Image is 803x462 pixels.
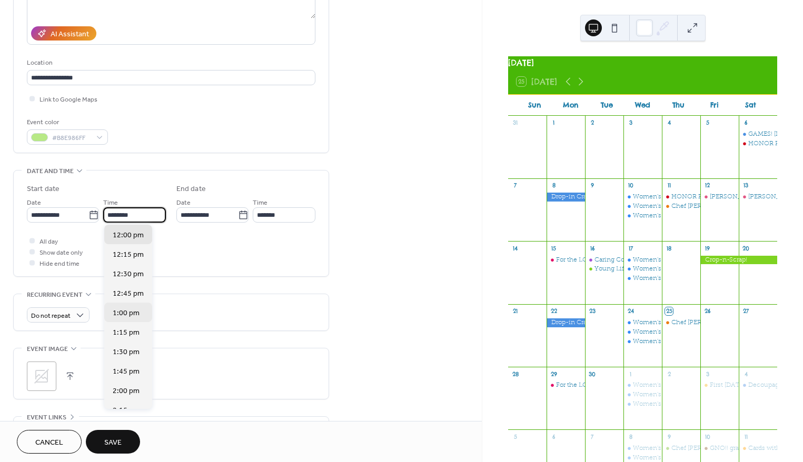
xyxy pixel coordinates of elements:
div: 10 [703,433,711,440]
div: Women's Community [DEMOGRAPHIC_DATA] Study [633,256,795,265]
div: Cards with Kim [739,444,777,453]
div: Women's Community Bible Study [623,193,662,202]
div: First Friday Tech Jam [700,381,739,390]
div: 19 [703,244,711,252]
div: Women's Community [DEMOGRAPHIC_DATA] Study [633,212,795,220]
div: 14 [511,244,519,252]
div: Women's Community [DEMOGRAPHIC_DATA] Study [633,400,795,409]
div: Women's Community Bible Study [623,202,662,211]
div: 1 [627,370,635,378]
div: Fri [697,95,732,116]
div: HONOR FLIGHT Gratitude Cards!! [739,139,777,148]
span: Cancel [35,437,63,448]
div: 2 [665,370,673,378]
div: Women's Community [DEMOGRAPHIC_DATA] Study [633,328,795,337]
div: Women's Community Bible Study [623,318,662,327]
div: Women's Community [DEMOGRAPHIC_DATA] Study [633,265,795,274]
div: Women's Community [DEMOGRAPHIC_DATA] Study [633,381,795,390]
span: Date [27,197,41,208]
div: 22 [550,307,558,315]
div: 3 [703,370,711,378]
span: 2:00 pm [113,385,140,396]
div: Mon [552,95,588,116]
span: Show date only [39,247,83,258]
div: For the LOVE of fiber!! Knit, Crochet, Wool, Weave.... [547,256,585,265]
div: HONOR FLIGHT Gratitude Cards!! [662,193,700,202]
div: First [DATE] Tech Jam [710,381,776,390]
div: For the LOVE of fiber!! Knit, Crochet, Wool, Weave.... [556,381,711,390]
div: 6 [742,119,750,127]
div: 21 [511,307,519,315]
div: Thu [661,95,697,116]
span: 12:00 pm [113,229,144,240]
div: GNO!! grab the girls! It's time!!! [700,444,739,453]
div: GAMES! Saturday!! [739,130,777,139]
div: 30 [588,370,596,378]
div: 1 [550,119,558,127]
div: 25 [665,307,673,315]
button: Save [86,430,140,454]
div: Young Life WyldLife Committee Meeting [585,265,623,274]
div: 20 [742,244,750,252]
span: 1:00 pm [113,307,140,318]
span: 12:30 pm [113,268,144,279]
div: 6 [550,433,558,440]
div: 7 [588,433,596,440]
div: 12 [703,182,711,189]
span: 1:15 pm [113,327,140,338]
div: 4 [665,119,673,127]
div: GNO!! grab the girls! It's time!!! [710,444,800,453]
div: 3 [627,119,635,127]
div: [DATE] [508,56,777,69]
div: Kim's Make Your Own book from Scratch!!! [739,193,777,202]
div: Sun [517,95,552,116]
div: AI Assistant [51,29,89,40]
div: Women's Community Bible Study [623,381,662,390]
div: GAMES! [DATE]!! [748,130,798,139]
div: Women's Community Bible Study [623,337,662,346]
span: Save [104,437,122,448]
div: Decoupage!!! [739,381,777,390]
div: 9 [588,182,596,189]
span: 12:45 pm [113,288,144,299]
div: 17 [627,244,635,252]
div: 4 [742,370,750,378]
span: Event image [27,344,68,355]
div: Women's Community Bible Study [623,256,662,265]
div: Chef Joe's Chicken Bulgogi [662,318,700,327]
span: 1:45 pm [113,366,140,377]
div: 18 [665,244,673,252]
div: End date [176,184,206,195]
div: 2 [588,119,596,127]
div: 24 [627,307,635,315]
div: 8 [627,433,635,440]
div: 5 [511,433,519,440]
div: Women's Community Bible Study [623,390,662,399]
div: Women's Community [DEMOGRAPHIC_DATA] Study [633,274,795,283]
div: Location [27,57,313,68]
div: 16 [588,244,596,252]
div: 7 [511,182,519,189]
div: Women's Community Bible Study [623,265,662,274]
div: Chef [PERSON_NAME]'s Chicken Bulgogi [671,202,796,211]
div: Women's Community Bible Study [623,328,662,337]
div: 28 [511,370,519,378]
div: Event color [27,117,106,128]
div: Women's Community Bible Study [623,212,662,220]
div: 26 [703,307,711,315]
div: ; [27,361,56,391]
div: Kim's Make Your Own book from Scratch!!! [700,193,739,202]
div: 8 [550,182,558,189]
div: 5 [703,119,711,127]
span: 2:15 pm [113,405,140,416]
span: Date and time [27,166,74,177]
span: Link to Google Maps [39,94,97,105]
span: Recurring event [27,289,83,300]
button: Cancel [17,430,82,454]
div: Caring Conversations [585,256,623,265]
div: Wed [624,95,660,116]
div: Women's Community [DEMOGRAPHIC_DATA] Study [633,318,795,327]
div: Women's Community [DEMOGRAPHIC_DATA] Study [633,337,795,346]
div: Tue [589,95,624,116]
div: Decoupage!!! [748,381,787,390]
